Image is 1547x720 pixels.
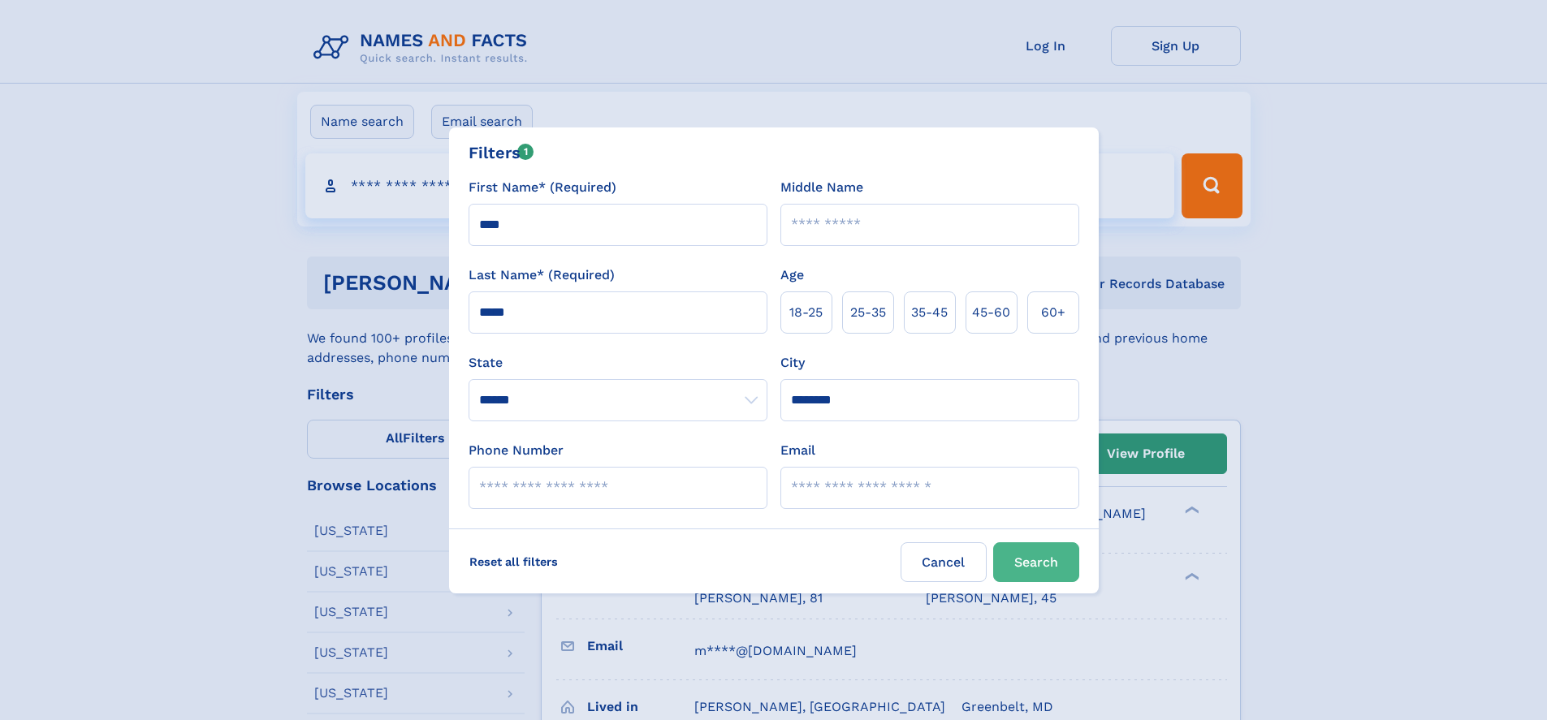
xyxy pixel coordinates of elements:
label: Phone Number [469,441,564,460]
label: Middle Name [780,178,863,197]
label: Last Name* (Required) [469,265,615,285]
span: 18‑25 [789,303,823,322]
span: 45‑60 [972,303,1010,322]
label: First Name* (Required) [469,178,616,197]
div: Filters [469,140,534,165]
span: 25‑35 [850,303,886,322]
span: 35‑45 [911,303,948,322]
label: Age [780,265,804,285]
label: Reset all filters [459,542,568,581]
label: State [469,353,767,373]
button: Search [993,542,1079,582]
span: 60+ [1041,303,1065,322]
label: City [780,353,805,373]
label: Cancel [901,542,987,582]
label: Email [780,441,815,460]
